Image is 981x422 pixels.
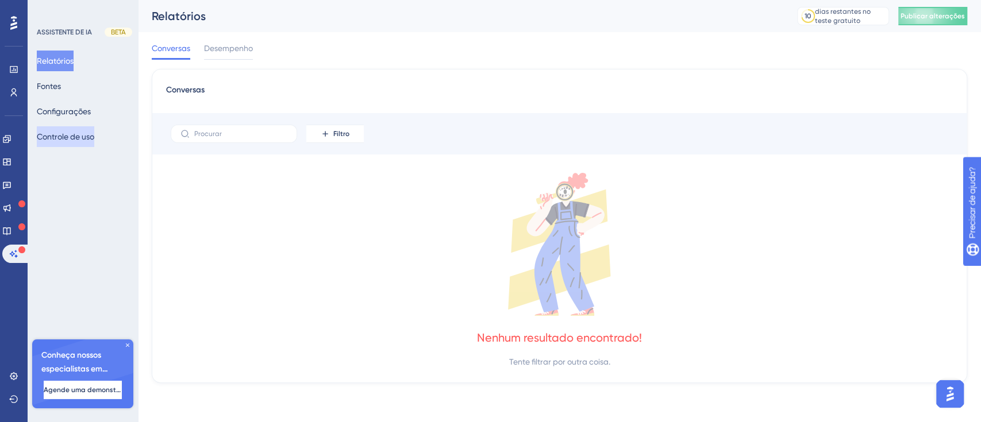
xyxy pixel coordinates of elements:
font: Relatórios [152,9,206,23]
font: Conversas [166,85,205,95]
font: Filtro [333,130,349,138]
button: Publicar alterações [898,7,967,25]
font: Conheça nossos especialistas em integração 🎧 [41,350,108,388]
font: 10 [805,12,811,20]
font: BETA [111,28,126,36]
button: Controle de uso [37,126,94,147]
font: Publicar alterações [901,12,965,20]
font: Relatórios [37,56,74,65]
font: Precisar de ajuda? [27,5,99,14]
font: Agende uma demonstração [44,386,136,394]
button: Filtro [306,125,364,143]
button: Fontes [37,76,61,96]
button: Agende uma demonstração [44,381,122,399]
iframe: Iniciador do Assistente de IA do UserGuiding [933,377,967,411]
font: Nenhum resultado encontrado! [477,331,642,344]
font: Controle de uso [37,132,94,141]
font: Configurações [37,107,91,116]
button: Configurações [37,101,91,122]
font: Tente filtrar por outra coisa. [509,357,610,366]
font: Conversas [152,44,190,53]
input: Procurar [194,130,287,138]
font: Fontes [37,82,61,91]
font: ASSISTENTE DE IA [37,28,92,36]
font: Desempenho [204,44,253,53]
button: Relatórios [37,51,74,71]
font: dias restantes no teste gratuito [815,7,871,25]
